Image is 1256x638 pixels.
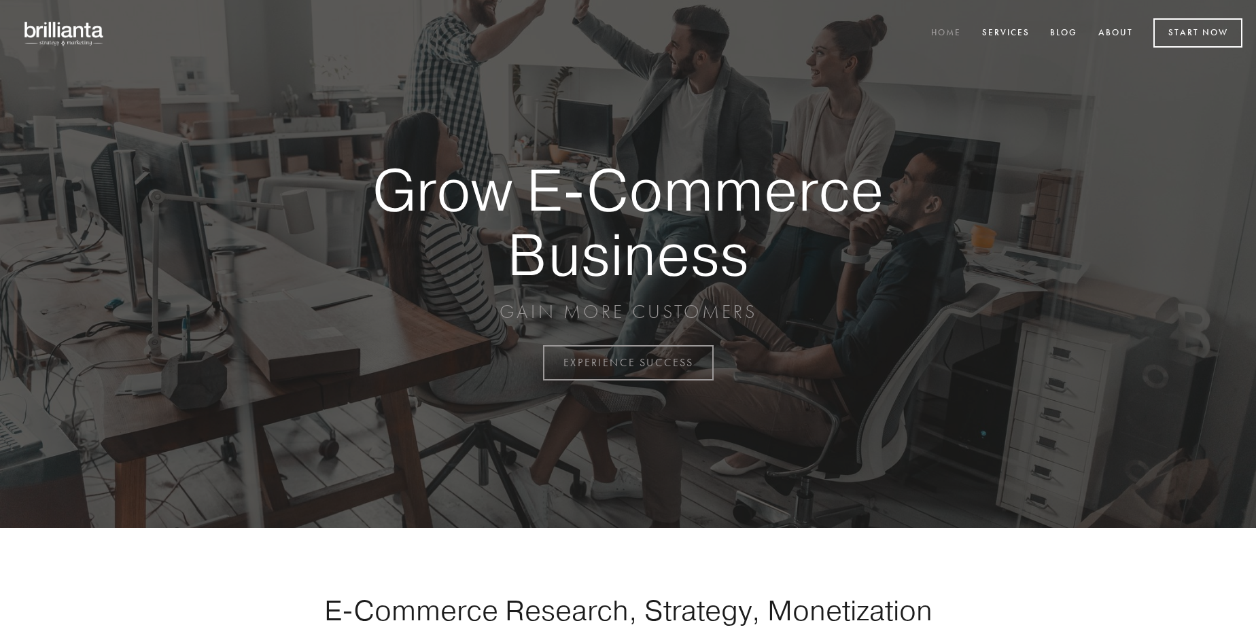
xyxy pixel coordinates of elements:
strong: Grow E-Commerce Business [325,158,931,286]
a: About [1089,22,1142,45]
a: Services [973,22,1039,45]
h1: E-Commerce Research, Strategy, Monetization [281,593,975,627]
a: EXPERIENCE SUCCESS [543,345,714,380]
a: Home [922,22,970,45]
a: Blog [1041,22,1086,45]
p: GAIN MORE CUSTOMERS [325,300,931,324]
a: Start Now [1153,18,1242,48]
img: brillianta - research, strategy, marketing [14,14,116,53]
